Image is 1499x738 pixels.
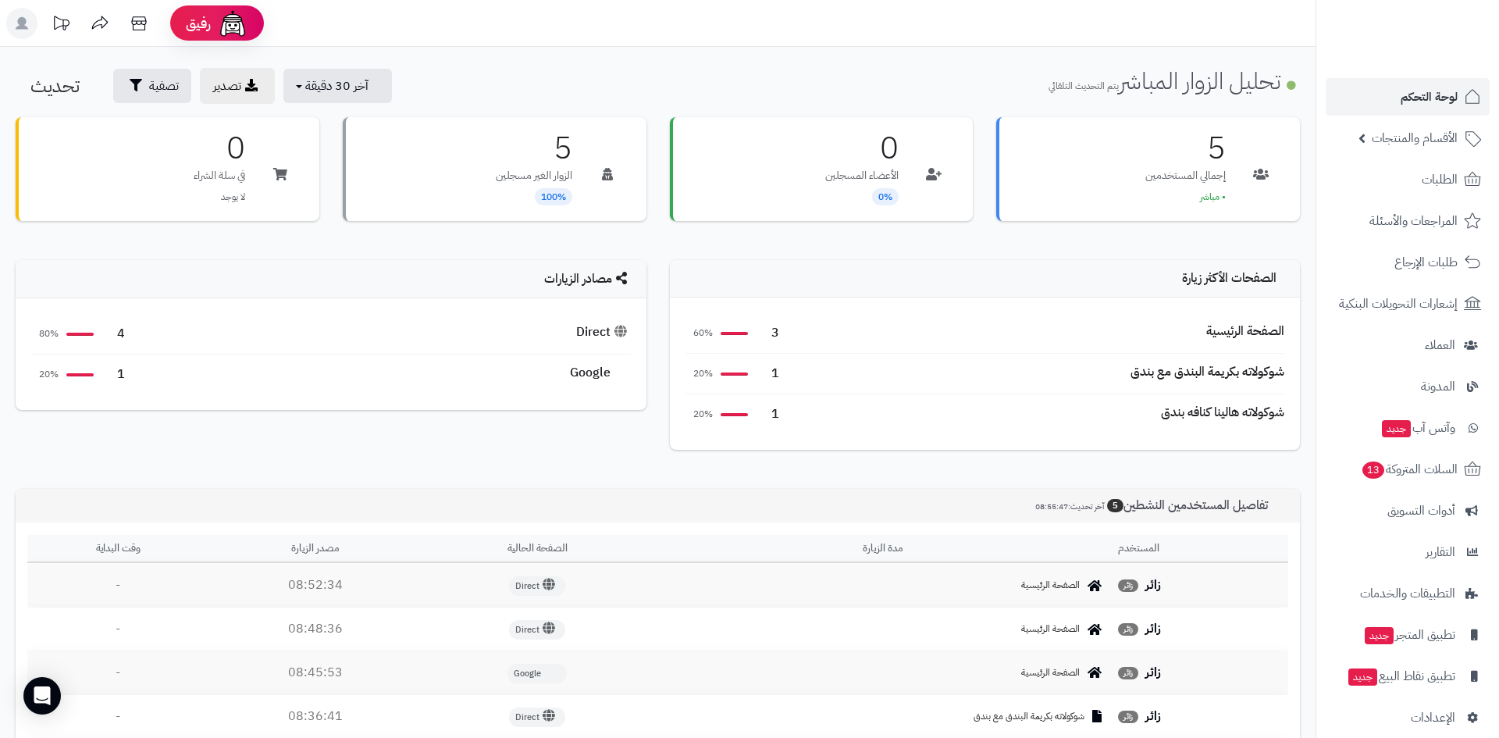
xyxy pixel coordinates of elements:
a: أدوات التسويق [1326,492,1490,529]
span: 08:55:47 [1035,501,1068,512]
h1: تحليل الزوار المباشر [1049,68,1300,94]
td: 08:36:41 [208,695,422,738]
div: Google [570,364,631,382]
p: في سلة الشراء [194,168,245,184]
span: زائر [1118,623,1138,636]
a: تطبيق نقاط البيعجديد [1326,658,1490,695]
span: الأقسام والمنتجات [1372,127,1458,149]
span: Direct [509,620,565,640]
span: الطلبات [1422,169,1458,191]
span: 0% [872,188,899,205]
strong: زائر [1145,576,1161,594]
span: العملاء [1425,334,1455,356]
div: شوكولاته بكريمة البندق مع بندق [1130,363,1284,381]
span: 1 [101,365,125,383]
span: جديد [1348,668,1377,686]
span: 80% [31,327,59,340]
span: شوكولاته بكريمة البندق مع بندق [974,710,1084,723]
span: رفيق [186,14,211,33]
a: وآتس آبجديد [1326,409,1490,447]
div: الصفحة الرئيسية [1206,323,1284,340]
span: زائر [1118,667,1138,679]
p: الزوار الغير مسجلين [496,168,572,184]
span: تطبيق المتجر [1363,624,1455,646]
th: مصدر الزيارة [208,535,422,564]
h3: 5 [1145,133,1226,164]
a: المراجعات والأسئلة [1326,202,1490,240]
a: المدونة [1326,368,1490,405]
th: مدة الزيارة [653,535,1112,564]
span: زائر [1118,579,1138,592]
td: 08:52:34 [208,564,422,607]
span: 1 [756,365,779,383]
span: أدوات التسويق [1387,500,1455,522]
img: ai-face.png [217,8,248,39]
span: Direct [509,576,565,596]
span: Google [507,664,567,683]
span: جديد [1365,627,1394,644]
span: تصفية [149,77,179,95]
span: 20% [31,368,59,381]
span: 3 [756,324,779,342]
span: - [116,619,120,638]
span: 4 [101,325,125,343]
span: إشعارات التحويلات البنكية [1339,293,1458,315]
span: وآتس آب [1380,417,1455,439]
td: 08:48:36 [208,608,422,651]
span: طلبات الإرجاع [1394,251,1458,273]
h3: تفاصيل المستخدمين النشطين [1024,498,1288,513]
a: السلات المتروكة13 [1326,451,1490,488]
h3: 0 [194,133,245,164]
th: وقت البداية [27,535,208,564]
td: 08:45:53 [208,651,422,694]
span: 20% [685,367,713,380]
span: التقارير [1426,541,1455,563]
span: لا يوجد [221,190,245,204]
a: العملاء [1326,326,1490,364]
span: الإعدادات [1411,707,1455,729]
a: التطبيقات والخدمات [1326,575,1490,612]
a: تحديثات المنصة [41,8,80,43]
span: - [116,707,120,726]
span: المدونة [1421,376,1455,398]
span: - [116,663,120,682]
span: الصفحة الرئيسية [1021,579,1080,592]
h4: مصادر الزيارات [31,272,631,287]
h3: 0 [825,133,899,164]
button: آخر 30 دقيقة [283,69,392,103]
img: logo-2.png [1393,42,1484,75]
strong: زائر [1145,663,1161,682]
strong: زائر [1145,619,1161,638]
span: زائر [1118,711,1138,723]
span: تحديث [30,72,80,100]
span: الصفحة الرئيسية [1021,622,1080,636]
button: تصفية [113,69,191,103]
small: يتم التحديث التلقائي [1049,79,1119,93]
strong: زائر [1145,707,1161,726]
div: Open Intercom Messenger [23,677,61,715]
a: طلبات الإرجاع [1326,244,1490,281]
h4: الصفحات الأكثر زيارة [685,272,1285,286]
small: آخر تحديث: [1035,501,1104,512]
a: الطلبات [1326,161,1490,198]
span: آخر 30 دقيقة [305,77,369,95]
span: 60% [685,326,713,340]
p: الأعضاء المسجلين [825,168,899,184]
span: لوحة التحكم [1401,86,1458,108]
th: المستخدم [1112,535,1288,564]
a: لوحة التحكم [1326,78,1490,116]
span: 1 [756,405,779,423]
span: تطبيق نقاط البيع [1347,665,1455,687]
span: • مباشر [1200,190,1226,204]
span: 100% [535,188,572,205]
span: 20% [685,408,713,421]
th: الصفحة الحالية [422,535,653,564]
a: الإعدادات [1326,699,1490,736]
span: 13 [1362,462,1384,479]
span: المراجعات والأسئلة [1369,210,1458,232]
a: إشعارات التحويلات البنكية [1326,285,1490,323]
span: التطبيقات والخدمات [1360,583,1455,604]
span: 5 [1107,499,1123,512]
div: Direct [576,323,631,341]
a: تطبيق المتجرجديد [1326,616,1490,654]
